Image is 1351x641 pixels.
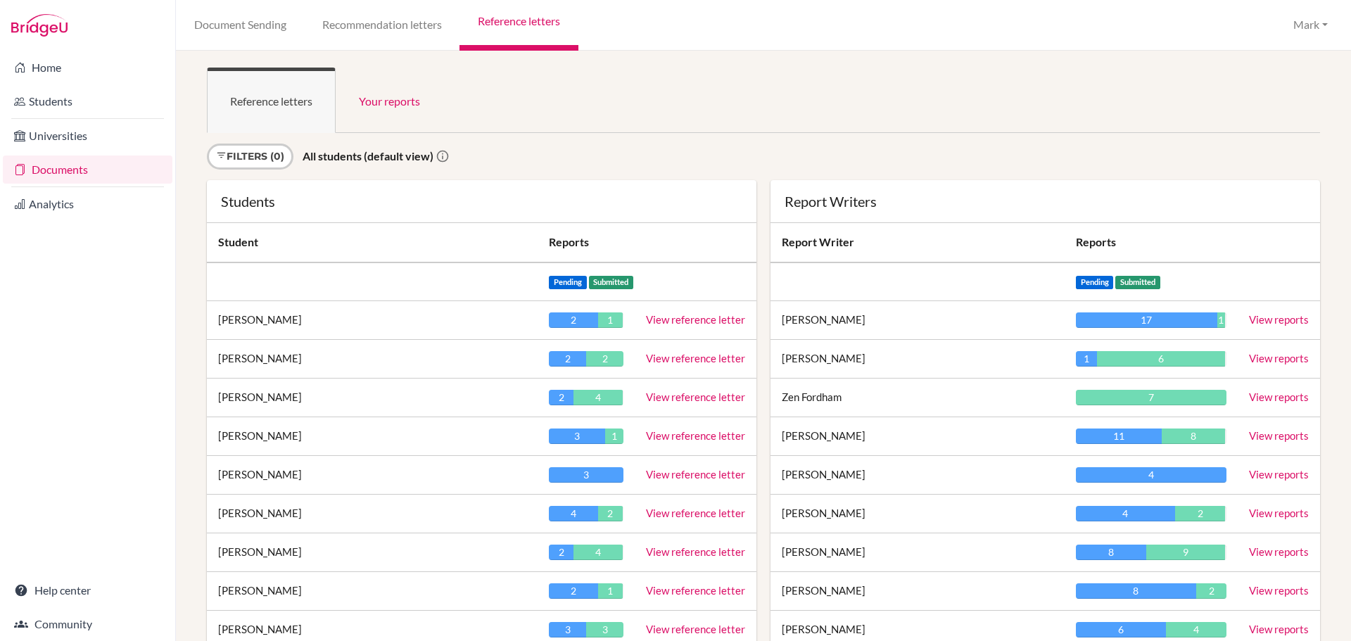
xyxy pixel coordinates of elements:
td: [PERSON_NAME] [770,340,1065,379]
a: Documents [3,156,172,184]
div: 1 [598,583,623,599]
div: 1 [1217,312,1225,328]
div: 3 [549,467,623,483]
div: 1 [1076,351,1097,367]
div: 2 [598,506,623,521]
div: 4 [549,506,598,521]
a: View reference letter [646,313,745,326]
td: [PERSON_NAME] [770,456,1065,495]
a: Community [3,610,172,638]
a: View reports [1249,313,1309,326]
div: Students [221,194,742,208]
button: Mark [1287,12,1334,38]
div: 2 [1196,583,1226,599]
div: 1 [598,312,623,328]
th: Reports [538,223,756,262]
div: 9 [1146,545,1224,560]
td: [PERSON_NAME] [770,301,1065,340]
div: 8 [1076,583,1196,599]
div: 1 [605,429,623,444]
div: 2 [549,312,598,328]
span: Pending [1076,276,1114,289]
a: Students [3,87,172,115]
div: 2 [1175,506,1225,521]
a: View reference letter [646,429,745,442]
a: View reference letter [646,352,745,364]
td: [PERSON_NAME] [207,456,538,495]
div: 2 [549,583,598,599]
td: [PERSON_NAME] [770,495,1065,533]
div: 3 [549,429,604,444]
a: View reference letter [646,623,745,635]
div: 4 [1166,622,1226,637]
td: [PERSON_NAME] [207,301,538,340]
a: View reports [1249,507,1309,519]
td: [PERSON_NAME] [770,572,1065,611]
td: [PERSON_NAME] [207,495,538,533]
a: View reports [1249,391,1309,403]
a: View reference letter [646,391,745,403]
div: 11 [1076,429,1162,444]
div: 4 [1076,467,1226,483]
a: Analytics [3,190,172,218]
a: View reference letter [646,584,745,597]
td: [PERSON_NAME] [207,340,538,379]
td: [PERSON_NAME] [207,417,538,456]
a: Help center [3,576,172,604]
th: Student [207,223,538,262]
div: 2 [549,351,586,367]
div: 4 [573,545,623,560]
a: View reference letter [646,545,745,558]
div: 4 [573,390,623,405]
td: [PERSON_NAME] [207,379,538,417]
td: [PERSON_NAME] [770,533,1065,572]
a: View reports [1249,623,1309,635]
td: [PERSON_NAME] [770,417,1065,456]
a: View reference letter [646,507,745,519]
a: Reference letters [207,68,336,133]
div: 8 [1076,545,1147,560]
div: 8 [1162,429,1225,444]
a: Universities [3,122,172,150]
div: 2 [549,390,573,405]
div: 7 [1076,390,1226,405]
td: [PERSON_NAME] [207,572,538,611]
a: Home [3,53,172,82]
strong: All students (default view) [303,149,433,163]
a: View reports [1249,352,1309,364]
div: 6 [1097,351,1225,367]
div: 2 [586,351,623,367]
th: Reports [1065,223,1238,262]
th: Report Writer [770,223,1065,262]
td: Zen Fordham [770,379,1065,417]
div: 3 [549,622,586,637]
div: 2 [549,545,573,560]
a: View reports [1249,584,1309,597]
span: Submitted [1115,276,1160,289]
div: 17 [1076,312,1217,328]
a: Your reports [336,68,443,133]
a: View reports [1249,545,1309,558]
a: Filters (0) [207,144,293,170]
div: Report Writers [785,194,1306,208]
div: 3 [586,622,623,637]
td: [PERSON_NAME] [207,533,538,572]
a: View reports [1249,429,1309,442]
a: View reports [1249,468,1309,481]
span: Submitted [589,276,634,289]
a: View reference letter [646,468,745,481]
span: Pending [549,276,587,289]
div: 6 [1076,622,1167,637]
div: 4 [1076,506,1175,521]
img: Bridge-U [11,14,68,37]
